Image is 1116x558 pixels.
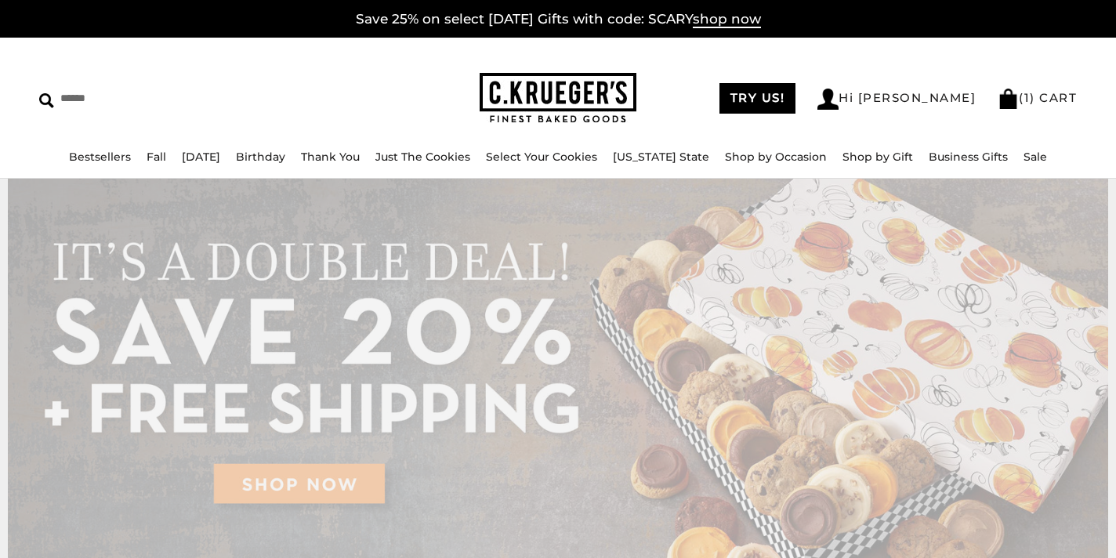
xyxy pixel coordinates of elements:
img: Search [39,93,54,108]
img: Bag [998,89,1019,109]
a: TRY US! [719,83,796,114]
a: Shop by Occasion [725,150,827,164]
img: C.KRUEGER'S [480,73,636,124]
input: Search [39,86,282,111]
a: (1) CART [998,90,1077,105]
a: Save 25% on select [DATE] Gifts with code: SCARYshop now [356,11,761,28]
span: 1 [1024,90,1031,105]
a: Bestsellers [69,150,131,164]
a: Birthday [236,150,285,164]
a: Sale [1024,150,1047,164]
a: Shop by Gift [842,150,913,164]
a: [US_STATE] State [613,150,709,164]
a: Thank You [301,150,360,164]
a: Fall [147,150,166,164]
a: Hi [PERSON_NAME] [817,89,976,110]
a: Select Your Cookies [486,150,597,164]
a: Just The Cookies [375,150,470,164]
a: [DATE] [182,150,220,164]
a: Business Gifts [929,150,1008,164]
img: Account [817,89,839,110]
span: shop now [693,11,761,28]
